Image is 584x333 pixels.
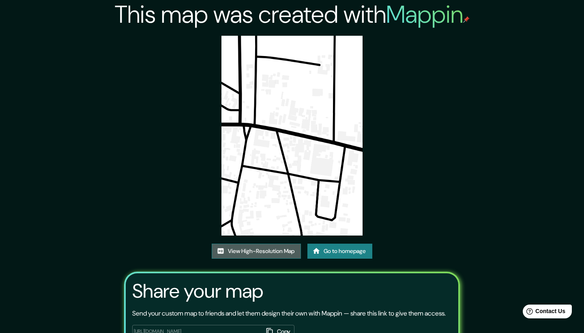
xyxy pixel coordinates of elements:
[132,309,446,318] p: Send your custom map to friends and let them design their own with Mappin — share this link to gi...
[512,301,575,324] iframe: Help widget launcher
[132,280,263,303] h3: Share your map
[463,16,470,23] img: mappin-pin
[221,36,363,236] img: created-map
[307,244,372,259] a: Go to homepage
[212,244,301,259] a: View High-Resolution Map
